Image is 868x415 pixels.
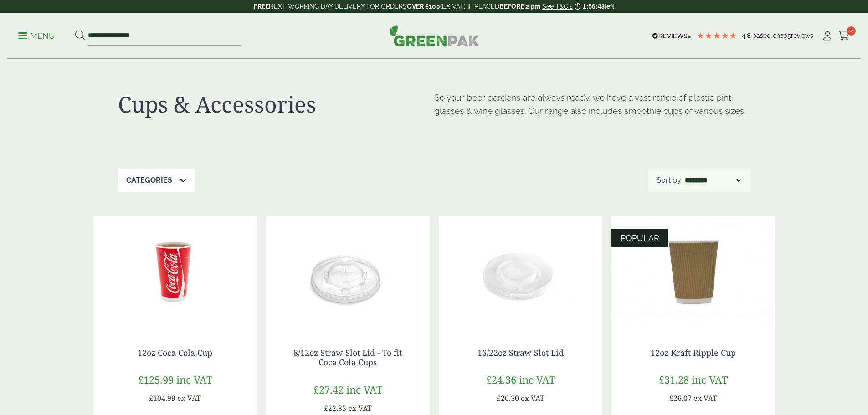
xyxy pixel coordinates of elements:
div: 4.79 Stars [696,31,737,40]
span: £125.99 [138,373,174,386]
h1: Cups & Accessories [118,91,434,118]
a: 0 [838,29,850,43]
span: ex VAT [348,403,372,413]
a: 12oz Kraft Ripple Cup [651,347,736,358]
span: £31.28 [659,373,689,386]
select: Shop order [683,175,742,186]
i: My Account [822,31,833,41]
a: 8/12oz Straw Slot Lid - To fit Coca Cola Cups [293,347,402,368]
span: ex VAT [693,393,717,403]
span: 1:56:43 [583,3,605,10]
span: reviews [791,32,813,39]
p: Sort by [657,175,681,186]
span: 4.8 [742,32,752,39]
span: left [605,3,614,10]
a: See T&C's [542,3,573,10]
span: £26.07 [669,393,692,403]
span: POPULAR [621,233,659,243]
p: So your beer gardens are always ready, we have a vast range of plastic pint glasses & wine glasse... [434,91,750,118]
span: 205 [780,32,791,39]
span: inc VAT [176,373,212,386]
a: 12oz Coca Cola Cup [138,347,212,358]
strong: OVER £100 [407,3,440,10]
i: Cart [838,31,850,41]
span: inc VAT [519,373,555,386]
p: Menu [18,31,55,41]
span: £27.42 [313,383,344,396]
img: 12oz Kraft Ripple Cup-0 [611,216,775,330]
span: £22.85 [324,403,346,413]
p: Categories [126,175,172,186]
img: 16/22oz Straw Slot Coke Cup lid [439,216,602,330]
span: Based on [752,32,780,39]
span: £24.36 [486,373,516,386]
a: 16/22oz Straw Slot Lid [478,347,564,358]
img: GreenPak Supplies [389,25,479,46]
span: £104.99 [149,393,175,403]
span: £20.30 [497,393,519,403]
img: REVIEWS.io [652,33,692,39]
span: ex VAT [521,393,544,403]
strong: BEFORE 2 pm [499,3,540,10]
img: 12oz straw slot coke cup lid [266,216,430,330]
span: inc VAT [692,373,728,386]
a: Menu [18,31,55,40]
span: inc VAT [346,383,382,396]
img: 12oz Coca Cola Cup with coke [93,216,257,330]
span: 0 [847,26,856,36]
strong: FREE [254,3,269,10]
span: ex VAT [177,393,201,403]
